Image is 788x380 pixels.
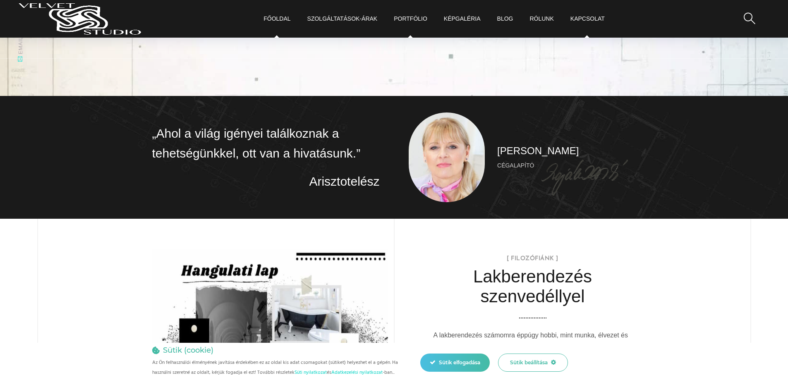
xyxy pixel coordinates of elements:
[497,160,636,171] p: Cégalapító
[420,354,490,372] div: Sütik elfogadása
[152,124,380,163] p: „Ahol a világ igényei találkoznak a tehetségünkkel, ott van a hivatásunk.”
[498,354,568,372] div: Sütik beállítása
[152,172,380,191] p: Arisztotelész
[434,329,636,354] p: A lakberendezés számomra éppúgy hobbi, mint munka, élvezet és szórakozás.
[429,267,636,306] h2: Lakberendezés szenvedéllyel
[2,37,39,62] a: Email
[295,368,327,377] a: Süti nyilatkozat
[2,37,39,57] span: Email
[507,253,558,264] span: [ filozófiánk ]
[331,368,383,377] a: Adatkezelési nyilatkozat
[152,358,404,378] p: Az Ön felhasználói élményének javítása érdekében ez az oldal kis adat csomagokat (sütiket) helyez...
[409,112,485,202] img: VelvetStudio Főoldal Zajak Ildi kicsi lakberendezés
[497,145,579,156] a: [PERSON_NAME]
[163,346,213,355] h4: Sütik (cookie)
